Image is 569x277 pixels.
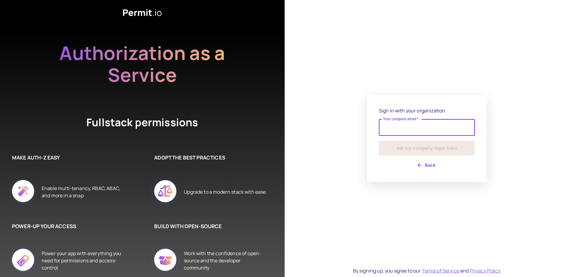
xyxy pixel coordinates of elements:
[383,116,419,121] label: Your company email
[154,222,266,230] h6: BUILD WITH OPEN-SOURCE
[64,115,220,130] h4: Fullstack permissions
[353,267,501,274] div: By signing up, you agree to our and
[184,173,266,210] div: Upgrade to a modern stack with ease
[42,173,124,210] div: Enable multi-tenancy, RBAC, ABAC, and more in a snap
[12,222,124,230] h6: POWER-UP YOUR ACCESS
[12,154,124,162] h6: MAKE AUTH-Z EASY
[422,267,459,274] a: Terms of Service
[470,267,501,274] a: Privacy Policy
[379,107,475,114] p: Sign in with your organization:
[154,154,266,162] h6: ADOPT THE BEST PRACTICES
[379,141,475,156] button: Get my company login links
[40,42,244,86] h2: Authorization as a Service
[379,160,475,170] button: Back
